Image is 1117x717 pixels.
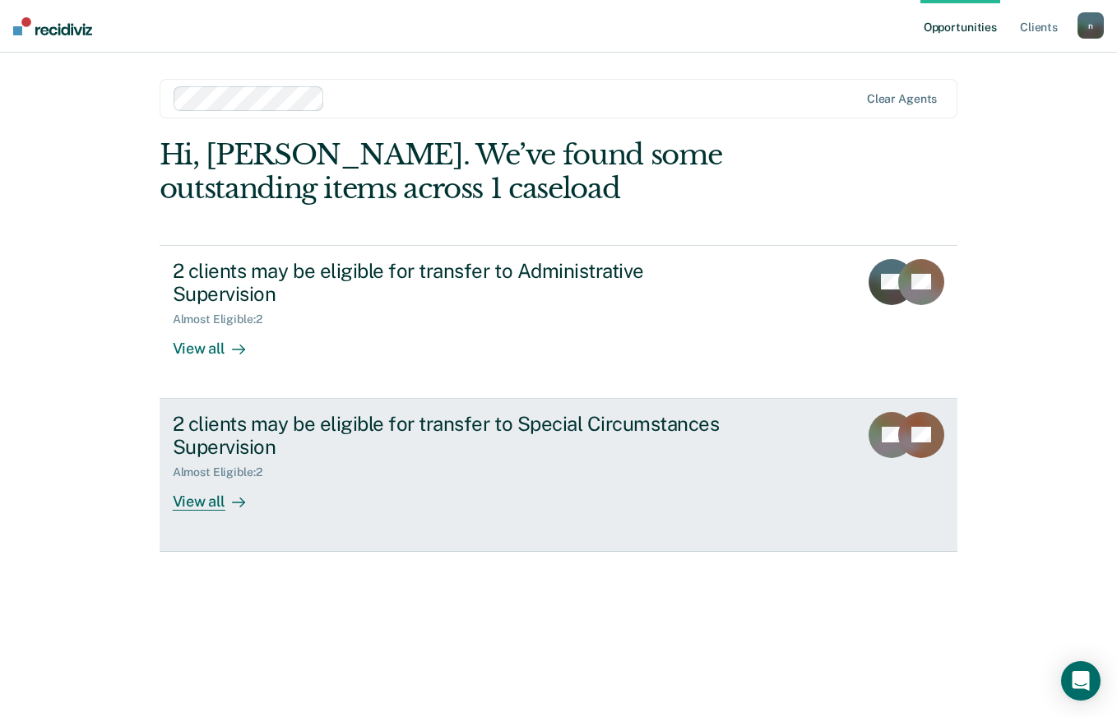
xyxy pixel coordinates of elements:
[173,259,750,307] div: 2 clients may be eligible for transfer to Administrative Supervision
[173,465,276,479] div: Almost Eligible : 2
[173,412,750,460] div: 2 clients may be eligible for transfer to Special Circumstances Supervision
[160,138,798,206] div: Hi, [PERSON_NAME]. We’ve found some outstanding items across 1 caseload
[173,479,265,511] div: View all
[1061,661,1101,701] div: Open Intercom Messenger
[160,245,958,399] a: 2 clients may be eligible for transfer to Administrative SupervisionAlmost Eligible:2View all
[160,399,958,552] a: 2 clients may be eligible for transfer to Special Circumstances SupervisionAlmost Eligible:2View all
[867,92,937,106] div: Clear agents
[173,312,276,326] div: Almost Eligible : 2
[173,326,265,358] div: View all
[13,17,92,35] img: Recidiviz
[1078,12,1104,39] button: n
